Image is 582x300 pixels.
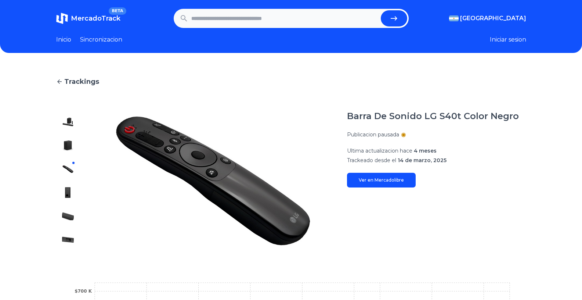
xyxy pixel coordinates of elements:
[62,163,74,175] img: Barra De Sonido LG S40t Color Negro
[62,116,74,128] img: Barra De Sonido LG S40t Color Negro
[347,173,416,187] a: Ver en Mercadolibre
[347,131,399,138] p: Publicacion pausada
[56,12,68,24] img: MercadoTrack
[490,35,526,44] button: Iniciar sesion
[109,7,126,15] span: BETA
[347,110,519,122] h1: Barra De Sonido LG S40t Color Negro
[94,110,332,251] img: Barra De Sonido LG S40t Color Negro
[398,157,447,164] span: 14 de marzo, 2025
[56,35,71,44] a: Inicio
[449,14,526,23] button: [GEOGRAPHIC_DATA]
[62,210,74,222] img: Barra De Sonido LG S40t Color Negro
[62,187,74,199] img: Barra De Sonido LG S40t Color Negro
[56,76,526,87] a: Trackings
[347,157,396,164] span: Trackeado desde el
[62,234,74,246] img: Barra De Sonido LG S40t Color Negro
[347,147,412,154] span: Ultima actualizacion hace
[460,14,526,23] span: [GEOGRAPHIC_DATA]
[80,35,122,44] a: Sincronizacion
[62,140,74,151] img: Barra De Sonido LG S40t Color Negro
[56,12,120,24] a: MercadoTrackBETA
[75,289,92,294] tspan: $700 K
[64,76,99,87] span: Trackings
[449,15,459,21] img: Argentina
[414,147,437,154] span: 4 meses
[71,14,120,22] span: MercadoTrack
